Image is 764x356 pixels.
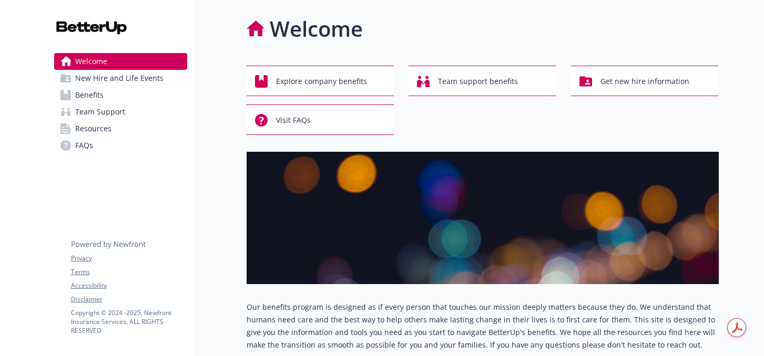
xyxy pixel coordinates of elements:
button: Get new hire information [571,66,719,96]
span: Visit FAQs [276,110,311,130]
span: Get new hire information [600,71,689,91]
a: Accessibility [71,281,187,290]
a: FAQs [54,137,187,154]
button: Explore company benefits [247,66,394,96]
a: Disclaimer [71,295,187,304]
a: Welcome [54,53,187,70]
p: Our benefits program is designed as if every person that touches our mission deeply matters becau... [247,301,719,351]
a: Team Support [54,103,187,120]
h1: Welcome [270,13,363,45]
img: overview page banner [247,152,719,284]
a: Privacy [71,254,187,263]
span: FAQs [75,137,93,154]
a: Benefits [54,87,187,103]
span: Resources [75,120,111,137]
span: New Hire and Life Events [75,70,164,87]
span: Explore company benefits [276,71,367,91]
a: Terms [71,267,187,277]
a: Resources [54,120,187,137]
span: Benefits [75,87,104,103]
span: Team Support [75,103,125,120]
span: Team support benefits [438,71,518,91]
a: New Hire and Life Events [54,70,187,87]
button: Team support benefits [409,66,556,96]
p: Copyright © 2024 - 2025 , Newfront Insurance Services, ALL RIGHTS RESERVED [71,308,187,335]
button: Visit FAQs [247,104,394,135]
span: Welcome [75,53,107,70]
